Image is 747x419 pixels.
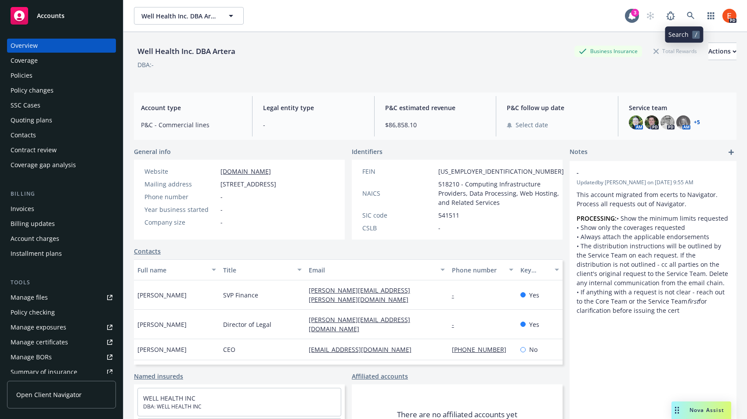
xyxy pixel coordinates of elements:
a: Installment plans [7,247,116,261]
span: P&C - Commercial lines [141,120,242,129]
div: Email [309,265,435,275]
span: - [220,218,223,227]
div: Billing updates [11,217,55,231]
span: Open Client Navigator [16,390,82,399]
span: Well Health Inc. DBA Artera [141,11,217,21]
a: Switch app [702,7,720,25]
div: Manage certificates [11,335,68,349]
span: Updated by [PERSON_NAME] on [DATE] 9:55 AM [577,179,729,186]
span: $86,858.10 [385,120,486,129]
div: Title [223,265,292,275]
span: Yes [529,320,539,329]
span: Identifiers [352,147,383,156]
img: photo [645,115,659,129]
a: +5 [694,120,700,125]
strong: PROCESSING: [577,214,617,222]
span: [PERSON_NAME] [137,345,187,354]
div: Billing [7,190,116,198]
div: Well Health Inc. DBA Artera [134,46,239,57]
a: Search [682,7,700,25]
a: Contacts [7,128,116,142]
span: - [220,205,223,214]
div: Full name [137,265,206,275]
span: DBA: WELL HEALTH INC [143,403,336,411]
div: Installment plans [11,247,62,261]
span: Nova Assist [689,406,724,414]
div: DBA: - [137,60,154,69]
img: photo [660,115,675,129]
div: Manage files [11,290,48,304]
span: Notes [570,147,588,158]
div: Contacts [11,128,36,142]
button: Actions [708,43,736,60]
span: - [577,168,707,177]
div: 3 [631,9,639,17]
span: 518210 - Computing Infrastructure Providers, Data Processing, Web Hosting, and Related Services [438,179,564,207]
a: Contacts [134,247,161,256]
img: photo [722,9,736,23]
a: Report a Bug [662,7,679,25]
a: add [726,147,736,158]
em: first [687,297,699,305]
img: photo [629,115,643,129]
a: Manage BORs [7,350,116,364]
div: SSC Cases [11,98,40,112]
span: - [220,192,223,201]
button: Title [220,259,305,280]
div: Manage BORs [11,350,52,364]
div: Phone number [452,265,504,275]
span: 541511 [438,211,459,220]
a: Contract review [7,143,116,157]
div: Overview [11,39,38,53]
span: P&C follow up date [507,103,607,112]
a: Affiliated accounts [352,372,408,381]
div: Year business started [144,205,217,214]
a: Policy changes [7,83,116,97]
div: Policy changes [11,83,54,97]
a: Manage certificates [7,335,116,349]
span: General info [134,147,171,156]
a: Invoices [7,202,116,216]
p: This account migrated from ecerts to Navigator. Process all requests out of Navigator. [577,190,729,208]
div: Coverage gap analysis [11,158,76,172]
span: Account type [141,103,242,112]
a: Summary of insurance [7,365,116,379]
a: - [452,320,461,329]
span: [STREET_ADDRESS] [220,179,276,189]
img: photo [676,115,690,129]
div: Policies [11,68,32,82]
a: Named insureds [134,372,183,381]
span: - [438,223,440,233]
div: Quoting plans [11,113,52,127]
span: [PERSON_NAME] [137,290,187,300]
div: FEIN [362,167,435,176]
div: NAICS [362,189,435,198]
div: Total Rewards [649,46,701,57]
div: Key contact [520,265,549,275]
a: WELL HEALTH INC [143,394,195,402]
a: Coverage gap analysis [7,158,116,172]
span: Manage exposures [7,320,116,334]
div: Account charges [11,232,59,246]
span: Yes [529,290,539,300]
div: -Updatedby [PERSON_NAME] on [DATE] 9:55 AMThis account migrated from ecerts to Navigator. Process... [570,161,736,322]
div: CSLB [362,223,435,233]
button: Phone number [448,259,517,280]
div: Tools [7,278,116,287]
span: - [263,120,364,129]
div: Invoices [11,202,34,216]
div: Manage exposures [11,320,66,334]
span: P&C estimated revenue [385,103,486,112]
div: Business Insurance [574,46,642,57]
a: Policy checking [7,305,116,319]
a: - [452,291,461,299]
a: Billing updates [7,217,116,231]
span: CEO [223,345,235,354]
div: Website [144,167,217,176]
button: Key contact [517,259,563,280]
a: [PERSON_NAME][EMAIL_ADDRESS][DOMAIN_NAME] [309,315,410,333]
span: Accounts [37,12,65,19]
a: [DOMAIN_NAME] [220,167,271,175]
a: [PHONE_NUMBER] [452,345,513,354]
